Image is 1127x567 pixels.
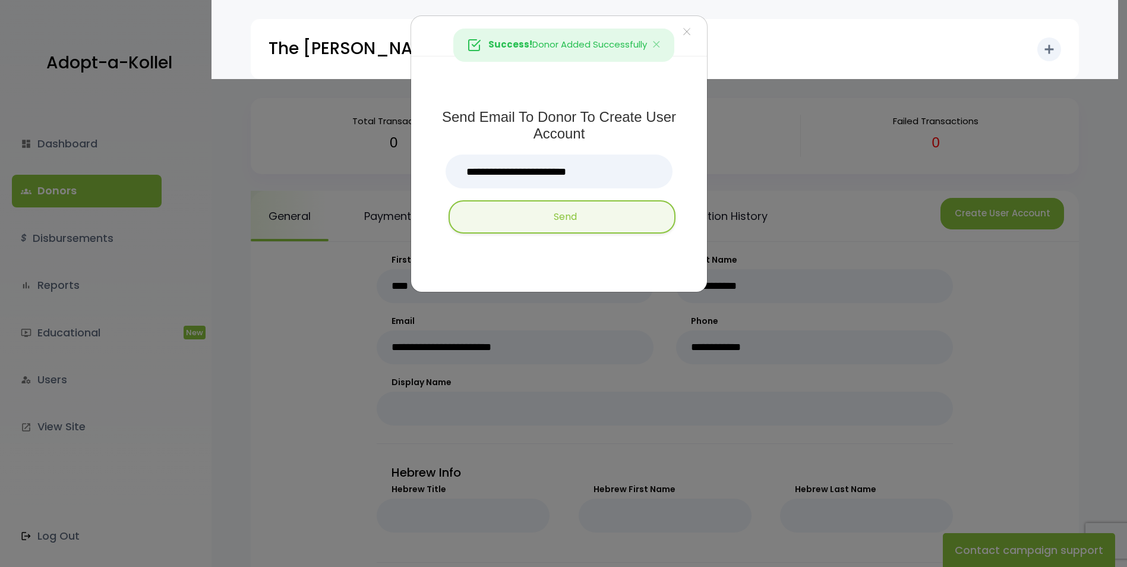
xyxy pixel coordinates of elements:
[667,16,707,49] button: ×
[437,109,681,143] h1: Send Email To Donor To Create User Account
[639,29,674,61] button: Close
[453,29,674,62] div: Donor Added Successfully
[449,200,675,234] button: Send
[488,38,532,51] strong: Success!
[683,20,691,45] span: ×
